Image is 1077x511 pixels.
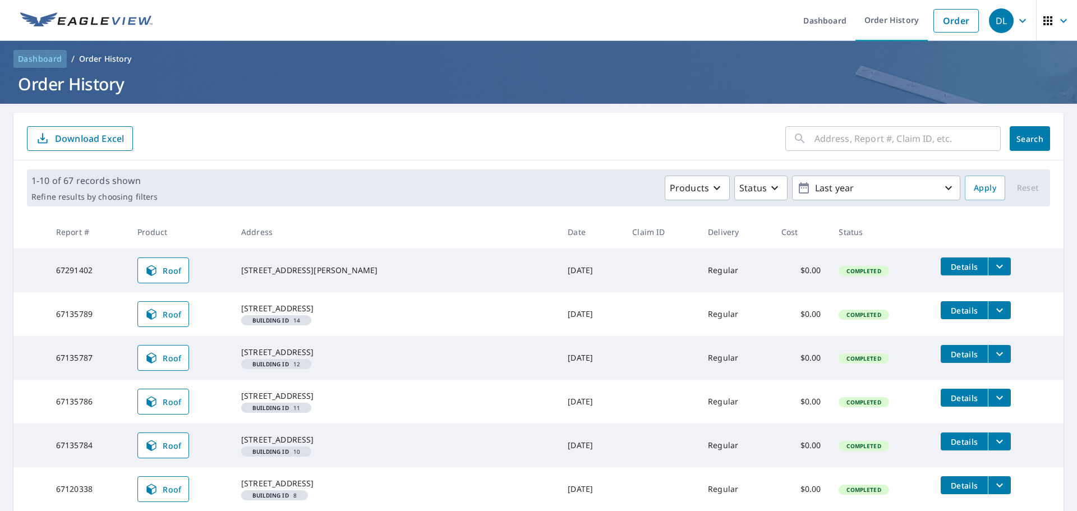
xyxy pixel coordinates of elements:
[947,349,981,360] span: Details
[47,292,128,336] td: 67135789
[137,432,189,458] a: Roof
[47,248,128,292] td: 67291402
[55,132,124,145] p: Download Excel
[988,345,1011,363] button: filesDropdownBtn-67135787
[623,215,699,248] th: Claim ID
[965,176,1005,200] button: Apply
[252,405,289,411] em: Building ID
[559,248,623,292] td: [DATE]
[137,301,189,327] a: Roof
[988,301,1011,319] button: filesDropdownBtn-67135789
[13,72,1064,95] h1: Order History
[840,486,887,494] span: Completed
[989,8,1014,33] div: DL
[246,317,307,323] span: 14
[699,467,772,511] td: Regular
[137,389,189,415] a: Roof
[814,123,1001,154] input: Address, Report #, Claim ID, etc.
[830,215,932,248] th: Status
[232,215,559,248] th: Address
[840,398,887,406] span: Completed
[559,336,623,380] td: [DATE]
[246,405,307,411] span: 11
[137,476,189,502] a: Roof
[241,303,550,314] div: [STREET_ADDRESS]
[772,336,830,380] td: $0.00
[665,176,730,200] button: Products
[670,181,709,195] p: Products
[31,192,158,202] p: Refine results by choosing filters
[947,393,981,403] span: Details
[559,215,623,248] th: Date
[559,380,623,423] td: [DATE]
[941,432,988,450] button: detailsBtn-67135784
[47,380,128,423] td: 67135786
[145,351,182,365] span: Roof
[699,292,772,336] td: Regular
[252,492,289,498] em: Building ID
[128,215,232,248] th: Product
[241,390,550,402] div: [STREET_ADDRESS]
[27,126,133,151] button: Download Excel
[71,52,75,66] li: /
[241,434,550,445] div: [STREET_ADDRESS]
[145,395,182,408] span: Roof
[772,292,830,336] td: $0.00
[252,317,289,323] em: Building ID
[20,12,153,29] img: EV Logo
[1010,126,1050,151] button: Search
[31,174,158,187] p: 1-10 of 67 records shown
[145,439,182,452] span: Roof
[241,347,550,358] div: [STREET_ADDRESS]
[772,467,830,511] td: $0.00
[47,215,128,248] th: Report #
[241,478,550,489] div: [STREET_ADDRESS]
[699,248,772,292] td: Regular
[734,176,788,200] button: Status
[699,380,772,423] td: Regular
[13,50,67,68] a: Dashboard
[947,305,981,316] span: Details
[988,389,1011,407] button: filesDropdownBtn-67135786
[79,53,132,65] p: Order History
[840,355,887,362] span: Completed
[246,361,307,367] span: 12
[941,345,988,363] button: detailsBtn-67135787
[559,292,623,336] td: [DATE]
[47,467,128,511] td: 67120338
[988,432,1011,450] button: filesDropdownBtn-67135784
[772,380,830,423] td: $0.00
[137,257,189,283] a: Roof
[241,265,550,276] div: [STREET_ADDRESS][PERSON_NAME]
[145,482,182,496] span: Roof
[145,264,182,277] span: Roof
[252,361,289,367] em: Building ID
[947,480,981,491] span: Details
[974,181,996,195] span: Apply
[941,257,988,275] button: detailsBtn-67291402
[947,436,981,447] span: Details
[699,423,772,467] td: Regular
[47,336,128,380] td: 67135787
[559,423,623,467] td: [DATE]
[947,261,981,272] span: Details
[772,215,830,248] th: Cost
[840,311,887,319] span: Completed
[772,248,830,292] td: $0.00
[1019,133,1041,144] span: Search
[246,492,303,498] span: 8
[252,449,289,454] em: Building ID
[933,9,979,33] a: Order
[772,423,830,467] td: $0.00
[840,267,887,275] span: Completed
[47,423,128,467] td: 67135784
[13,50,1064,68] nav: breadcrumb
[840,442,887,450] span: Completed
[18,53,62,65] span: Dashboard
[811,178,942,198] p: Last year
[941,476,988,494] button: detailsBtn-67120338
[246,449,307,454] span: 10
[941,301,988,319] button: detailsBtn-67135789
[559,467,623,511] td: [DATE]
[988,257,1011,275] button: filesDropdownBtn-67291402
